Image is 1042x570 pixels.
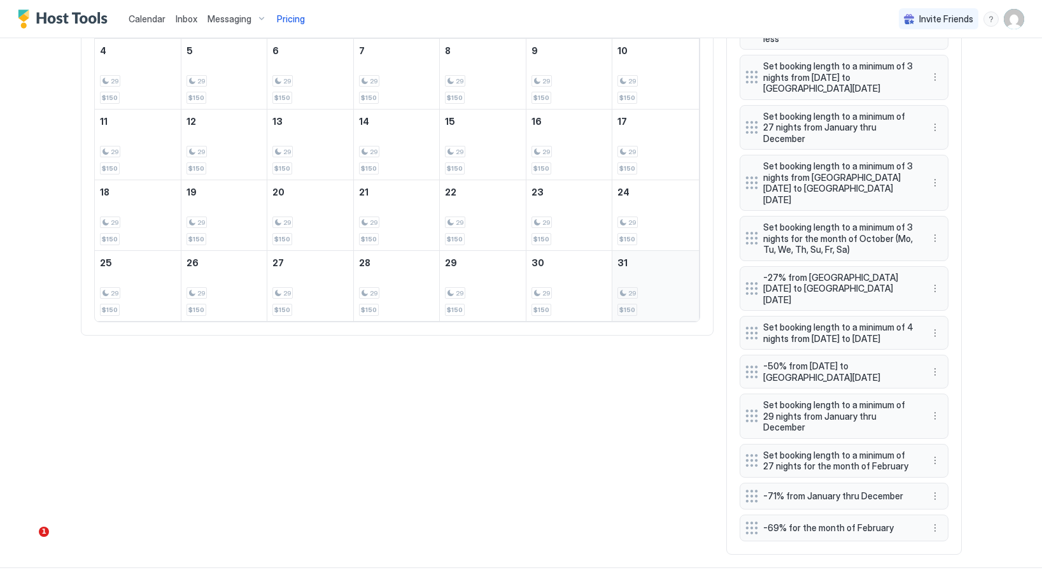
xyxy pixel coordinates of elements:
span: 28 [359,257,370,268]
td: January 8, 2026 [440,38,526,109]
span: 1 [39,527,49,537]
a: January 9, 2026 [526,39,612,62]
div: menu [983,11,999,27]
a: January 4, 2026 [95,39,181,62]
div: menu [927,120,943,135]
span: Pricing [277,13,305,25]
span: 29 [283,77,291,85]
div: User profile [1004,9,1024,29]
span: 30 [532,257,544,268]
div: menu [927,488,943,504]
span: 29 [456,148,463,156]
div: menu [927,69,943,85]
span: 29 [445,257,457,268]
span: 23 [532,187,544,197]
span: $150 [188,235,204,243]
td: January 26, 2026 [181,250,267,321]
td: January 22, 2026 [440,180,526,250]
span: -69% for the month of February [763,522,915,534]
span: $150 [533,94,549,102]
span: 5 [187,45,193,56]
div: menu [927,281,943,296]
td: January 15, 2026 [440,109,526,180]
a: January 12, 2026 [181,110,267,133]
span: $150 [102,94,118,102]
td: January 20, 2026 [267,180,354,250]
span: $150 [361,306,377,314]
span: Messaging [208,13,251,25]
span: 29 [370,289,377,297]
span: Set booking length to a minimum of 3 nights from [GEOGRAPHIC_DATA][DATE] to [GEOGRAPHIC_DATA][DATE] [763,160,915,205]
td: January 5, 2026 [181,38,267,109]
span: $150 [447,164,463,173]
span: 29 [456,218,463,227]
button: More options [927,325,943,341]
span: 29 [370,148,377,156]
span: 29 [283,289,291,297]
td: January 23, 2026 [526,180,612,250]
td: January 21, 2026 [353,180,440,250]
span: 18 [100,187,109,197]
span: 29 [542,218,550,227]
span: -71% from January thru December [763,490,915,502]
a: January 21, 2026 [354,180,440,204]
span: $150 [619,235,635,243]
td: January 17, 2026 [612,109,699,180]
span: 4 [100,45,106,56]
a: January 10, 2026 [612,39,698,62]
td: January 11, 2026 [95,109,181,180]
a: January 8, 2026 [440,39,526,62]
td: January 25, 2026 [95,250,181,321]
span: $150 [533,306,549,314]
span: $150 [533,164,549,173]
span: Inbox [176,13,197,24]
span: 8 [445,45,451,56]
span: Set booking length to a minimum of 29 nights from January thru December [763,399,915,433]
div: menu [927,453,943,468]
a: Inbox [176,12,197,25]
button: More options [927,281,943,296]
span: $150 [274,235,290,243]
span: 29 [197,77,205,85]
span: $150 [274,164,290,173]
span: 17 [617,116,627,127]
td: January 14, 2026 [353,109,440,180]
span: 29 [111,218,118,227]
a: January 7, 2026 [354,39,440,62]
a: Host Tools Logo [18,10,113,29]
span: $150 [447,94,463,102]
a: January 13, 2026 [267,110,353,133]
span: $150 [447,235,463,243]
div: menu [927,408,943,424]
span: 29 [370,218,377,227]
div: menu [927,231,943,246]
span: Set booking length to a minimum of 4 nights from [DATE] to [DATE] [763,322,915,344]
span: $150 [361,235,377,243]
td: January 7, 2026 [353,38,440,109]
span: 9 [532,45,538,56]
button: More options [927,231,943,246]
span: $150 [619,306,635,314]
td: January 31, 2026 [612,250,699,321]
span: 29 [542,77,550,85]
a: January 31, 2026 [612,251,698,274]
span: $150 [274,306,290,314]
div: menu [927,325,943,341]
span: 29 [456,77,463,85]
span: $150 [361,94,377,102]
div: menu [927,175,943,190]
span: 27 [272,257,284,268]
td: January 9, 2026 [526,38,612,109]
a: January 28, 2026 [354,251,440,274]
a: January 29, 2026 [440,251,526,274]
td: January 29, 2026 [440,250,526,321]
td: January 13, 2026 [267,109,354,180]
span: $150 [188,306,204,314]
span: Set booking length to a minimum of 27 nights for the month of February [763,450,915,472]
a: January 14, 2026 [354,110,440,133]
a: January 26, 2026 [181,251,267,274]
span: $150 [619,164,635,173]
a: Calendar [129,12,165,25]
span: 29 [542,148,550,156]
